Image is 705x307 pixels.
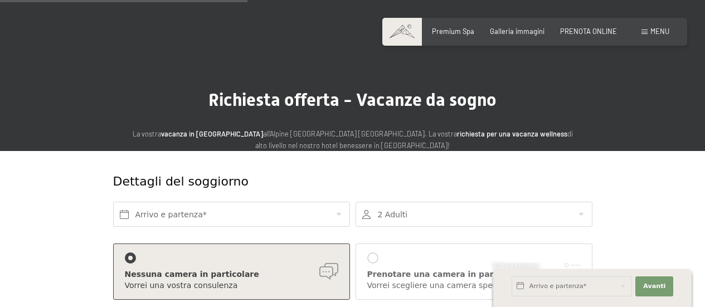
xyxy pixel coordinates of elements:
[560,27,617,36] a: PRENOTA ONLINE
[130,128,576,151] p: La vostra all'Alpine [GEOGRAPHIC_DATA] [GEOGRAPHIC_DATA]. La vostra di alto livello nel nostro ho...
[125,269,338,280] div: Nessuna camera in particolare
[643,282,665,291] span: Avanti
[493,262,539,269] span: Richiesta express
[457,129,567,138] strong: richiesta per una vacanza wellness
[432,27,474,36] a: Premium Spa
[635,276,673,296] button: Avanti
[490,27,544,36] a: Galleria immagini
[125,280,338,291] div: Vorrei una vostra consulenza
[208,89,497,110] span: Richiesta offerta - Vacanze da sogno
[367,269,581,280] div: Prenotare una camera in particolare
[650,27,669,36] span: Menu
[367,280,581,291] div: Vorrei scegliere una camera specifica
[161,129,263,138] strong: vacanza in [GEOGRAPHIC_DATA]
[113,173,512,191] div: Dettagli del soggiorno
